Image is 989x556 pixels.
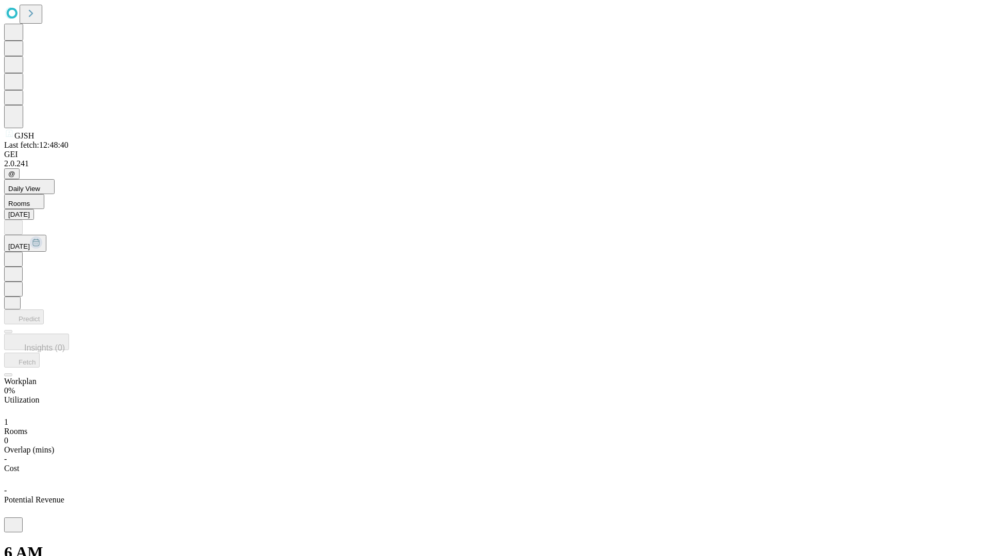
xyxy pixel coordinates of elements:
span: Rooms [4,427,27,436]
button: Insights (0) [4,334,69,350]
span: @ [8,170,15,178]
span: 0% [4,386,15,395]
span: 0 [4,436,8,445]
span: Utilization [4,395,39,404]
span: Rooms [8,200,30,207]
button: Fetch [4,353,40,368]
span: Daily View [8,185,40,193]
span: Insights (0) [24,343,65,352]
button: Rooms [4,194,44,209]
span: - [4,486,7,495]
button: [DATE] [4,209,34,220]
span: Potential Revenue [4,495,64,504]
span: - [4,455,7,463]
span: [DATE] [8,242,30,250]
span: 1 [4,418,8,426]
button: @ [4,168,20,179]
span: GJSH [14,131,34,140]
span: Overlap (mins) [4,445,54,454]
button: Daily View [4,179,55,194]
div: 2.0.241 [4,159,985,168]
span: Workplan [4,377,37,386]
button: Predict [4,309,44,324]
button: [DATE] [4,235,46,252]
span: Cost [4,464,19,473]
div: GEI [4,150,985,159]
span: Last fetch: 12:48:40 [4,141,69,149]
